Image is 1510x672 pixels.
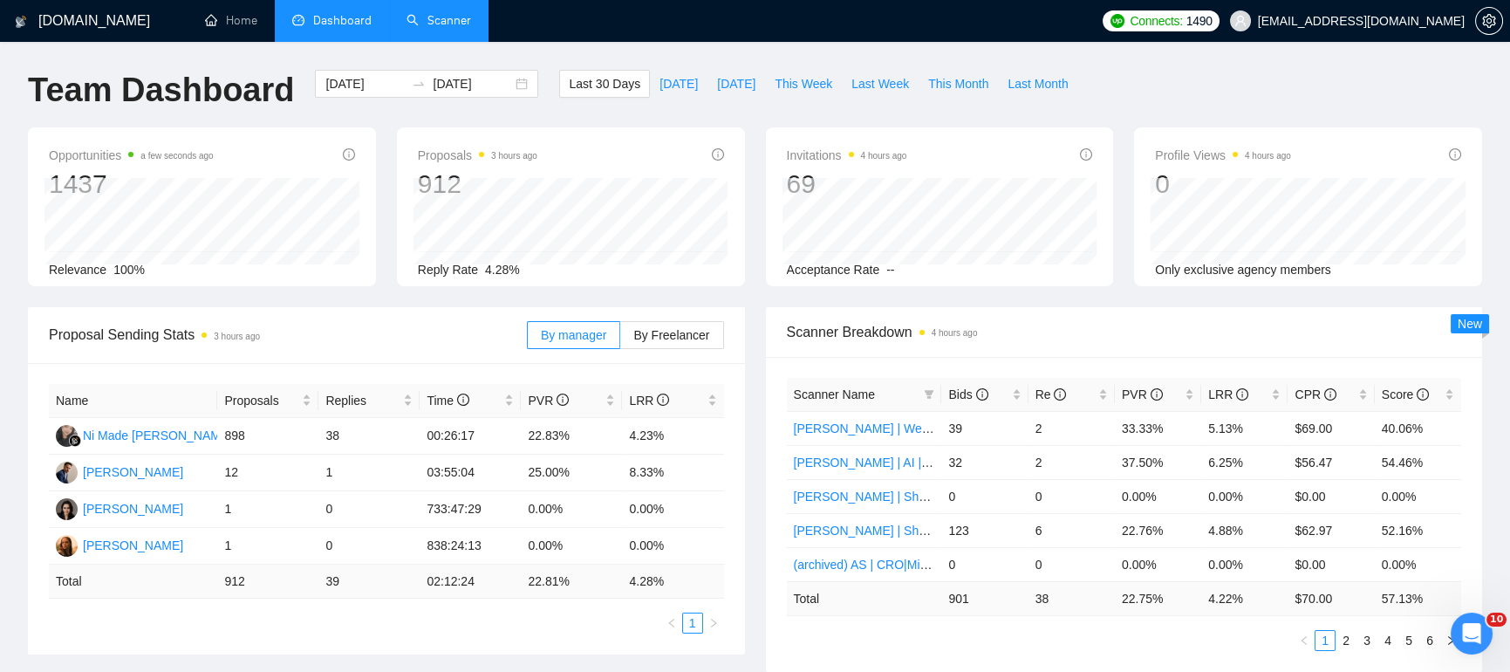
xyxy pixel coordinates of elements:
[313,13,372,28] span: Dashboard
[318,384,420,418] th: Replies
[1476,14,1502,28] span: setting
[659,74,698,93] span: [DATE]
[1115,547,1201,581] td: 0.00%
[707,70,765,98] button: [DATE]
[56,462,78,483] img: AM
[56,538,183,552] a: AS[PERSON_NAME]
[683,614,702,633] a: 1
[217,384,318,418] th: Proposals
[1451,613,1493,655] iframe: Intercom live chat
[622,455,723,491] td: 8.33%
[318,565,420,599] td: 39
[717,74,755,93] span: [DATE]
[787,145,907,166] span: Invitations
[941,445,1028,479] td: 32
[418,145,537,166] span: Proposals
[325,74,405,93] input: Start date
[703,613,724,634] button: right
[1054,388,1066,401] span: info-circle
[1378,631,1397,650] a: 4
[418,168,537,201] div: 912
[412,77,426,91] span: to
[49,565,217,599] td: Total
[1155,168,1291,201] div: 0
[224,391,298,410] span: Proposals
[69,435,81,447] img: gigradar-bm.png
[682,613,703,634] li: 1
[49,145,214,166] span: Opportunities
[794,387,875,401] span: Scanner Name
[1155,263,1331,277] span: Only exclusive agency members
[1130,11,1182,31] span: Connects:
[1375,547,1461,581] td: 0.00%
[1420,631,1439,650] a: 6
[1294,630,1315,651] button: left
[214,332,260,341] time: 3 hours ago
[1356,630,1377,651] li: 3
[941,479,1028,513] td: 0
[650,70,707,98] button: [DATE]
[559,70,650,98] button: Last 30 Days
[318,528,420,565] td: 0
[1295,387,1336,401] span: CPR
[1288,445,1374,479] td: $56.47
[622,418,723,455] td: 4.23%
[703,613,724,634] li: Next Page
[56,425,78,447] img: NM
[1357,631,1377,650] a: 3
[629,394,669,408] span: LRR
[928,74,988,93] span: This Month
[1115,479,1201,513] td: 0.00%
[1155,145,1291,166] span: Profile Views
[1115,445,1201,479] td: 37.50%
[622,565,723,599] td: 4.28 %
[49,324,527,346] span: Proposal Sending Stats
[861,151,907,161] time: 4 hours ago
[712,148,724,161] span: info-circle
[633,328,709,342] span: By Freelancer
[427,394,468,408] span: Time
[569,74,640,93] span: Last 30 Days
[217,455,318,491] td: 12
[49,168,214,201] div: 1437
[217,565,318,599] td: 912
[1008,74,1068,93] span: Last Month
[622,491,723,528] td: 0.00%
[661,613,682,634] li: Previous Page
[1375,581,1461,615] td: 57.13 %
[1315,631,1335,650] a: 1
[1028,479,1115,513] td: 0
[433,74,512,93] input: End date
[1151,388,1163,401] span: info-circle
[932,328,978,338] time: 4 hours ago
[661,613,682,634] button: left
[1458,317,1482,331] span: New
[56,428,232,442] a: NMNi Made [PERSON_NAME]
[851,74,909,93] span: Last Week
[1028,445,1115,479] td: 2
[457,394,469,406] span: info-circle
[794,524,1121,538] a: [PERSON_NAME] | Shopify/Ecom | DA - lower requirements
[1288,513,1374,547] td: $62.97
[1115,411,1201,445] td: 33.33%
[325,391,400,410] span: Replies
[217,491,318,528] td: 1
[56,464,183,478] a: AM[PERSON_NAME]
[794,490,1134,504] a: [PERSON_NAME] | Shopify dev | KS + maintenance & support
[343,148,355,161] span: info-circle
[842,70,919,98] button: Last Week
[794,558,1103,572] a: (archived) AS | CRO|Migrate Shopify | [PERSON_NAME]
[418,263,478,277] span: Reply Rate
[1288,581,1374,615] td: $ 70.00
[1375,479,1461,513] td: 0.00%
[787,263,880,277] span: Acceptance Rate
[1475,14,1503,28] a: setting
[420,418,521,455] td: 00:26:17
[485,263,520,277] span: 4.28%
[56,535,78,557] img: AS
[1288,479,1374,513] td: $0.00
[412,77,426,91] span: swap-right
[1399,631,1418,650] a: 5
[49,384,217,418] th: Name
[83,426,232,445] div: Ni Made [PERSON_NAME]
